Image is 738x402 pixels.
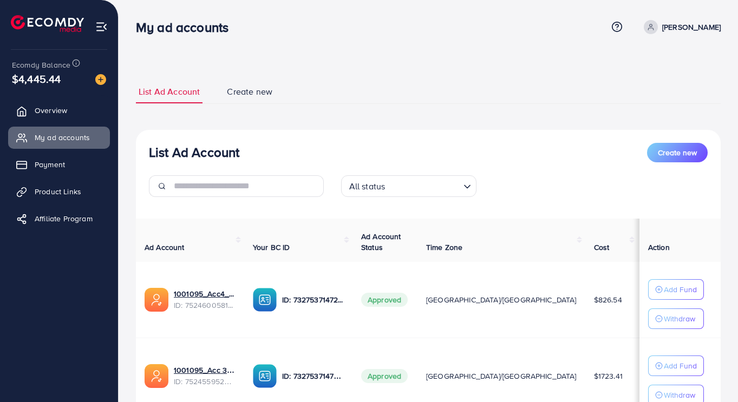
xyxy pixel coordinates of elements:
[139,85,200,98] span: List Ad Account
[35,213,93,224] span: Affiliate Program
[282,370,344,383] p: ID: 7327537147282571265
[8,154,110,175] a: Payment
[8,208,110,229] a: Affiliate Program
[388,176,459,194] input: Search for option
[174,365,236,375] a: 1001095_Acc 3_1751948238983
[149,144,239,160] h3: List Ad Account
[647,143,708,162] button: Create new
[426,371,577,381] span: [GEOGRAPHIC_DATA]/[GEOGRAPHIC_DATA]
[426,242,462,253] span: Time Zone
[347,179,388,194] span: All status
[692,353,730,394] iframe: Chat
[361,231,401,253] span: Ad Account Status
[145,242,185,253] span: Ad Account
[145,288,168,312] img: ic-ads-acc.e4c84228.svg
[174,300,236,311] span: ID: 7524600581361696769
[11,15,84,32] img: logo
[35,159,65,170] span: Payment
[8,127,110,148] a: My ad accounts
[174,288,236,311] div: <span class='underline'>1001095_Acc4_1751957612300</span></br>7524600581361696769
[145,364,168,388] img: ic-ads-acc.e4c84228.svg
[361,293,408,307] span: Approved
[594,294,622,305] span: $826.54
[8,100,110,121] a: Overview
[648,355,704,376] button: Add Fund
[648,308,704,329] button: Withdraw
[95,21,108,33] img: menu
[664,312,695,325] p: Withdraw
[664,359,697,372] p: Add Fund
[253,242,290,253] span: Your BC ID
[648,279,704,300] button: Add Fund
[174,288,236,299] a: 1001095_Acc4_1751957612300
[95,74,106,85] img: image
[253,364,277,388] img: ic-ba-acc.ded83a64.svg
[648,242,670,253] span: Action
[8,181,110,202] a: Product Links
[174,376,236,387] span: ID: 7524559526306070535
[35,132,90,143] span: My ad accounts
[426,294,577,305] span: [GEOGRAPHIC_DATA]/[GEOGRAPHIC_DATA]
[227,85,272,98] span: Create new
[35,105,67,116] span: Overview
[594,242,610,253] span: Cost
[174,365,236,387] div: <span class='underline'>1001095_Acc 3_1751948238983</span></br>7524559526306070535
[282,293,344,306] p: ID: 7327537147282571265
[664,283,697,296] p: Add Fund
[12,71,61,87] span: $4,445.44
[12,60,70,70] span: Ecomdy Balance
[662,21,721,34] p: [PERSON_NAME]
[664,388,695,401] p: Withdraw
[594,371,623,381] span: $1723.41
[658,147,697,158] span: Create new
[341,175,476,197] div: Search for option
[639,20,721,34] a: [PERSON_NAME]
[253,288,277,312] img: ic-ba-acc.ded83a64.svg
[35,186,81,197] span: Product Links
[361,369,408,383] span: Approved
[136,19,237,35] h3: My ad accounts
